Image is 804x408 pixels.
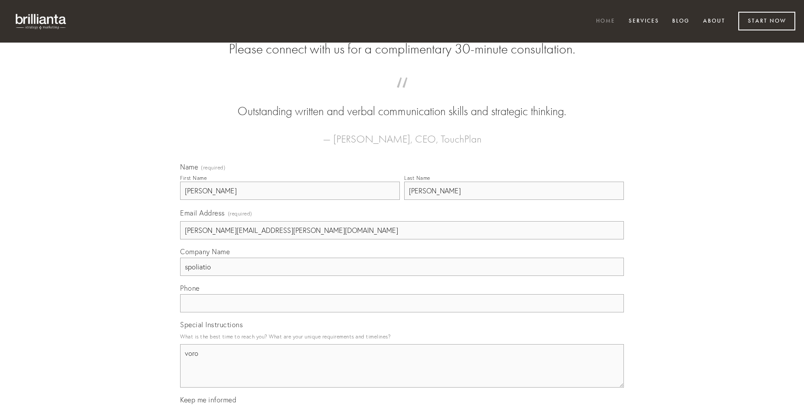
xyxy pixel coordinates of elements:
[667,14,695,29] a: Blog
[201,165,225,170] span: (required)
[180,395,236,404] span: Keep me informed
[180,320,243,329] span: Special Instructions
[623,14,665,29] a: Services
[228,208,252,219] span: (required)
[9,9,74,34] img: brillianta - research, strategy, marketing
[180,163,198,171] span: Name
[180,175,207,181] div: First Name
[194,120,610,148] figcaption: — [PERSON_NAME], CEO, TouchPlan
[404,175,430,181] div: Last Name
[194,86,610,103] span: “
[697,14,731,29] a: About
[590,14,621,29] a: Home
[738,12,795,30] a: Start Now
[180,331,624,342] p: What is the best time to reach you? What are your unique requirements and timelines?
[180,209,225,217] span: Email Address
[180,284,200,292] span: Phone
[180,41,624,57] h2: Please connect with us for a complimentary 30-minute consultation.
[180,247,230,256] span: Company Name
[180,344,624,388] textarea: voro
[194,86,610,120] blockquote: Outstanding written and verbal communication skills and strategic thinking.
